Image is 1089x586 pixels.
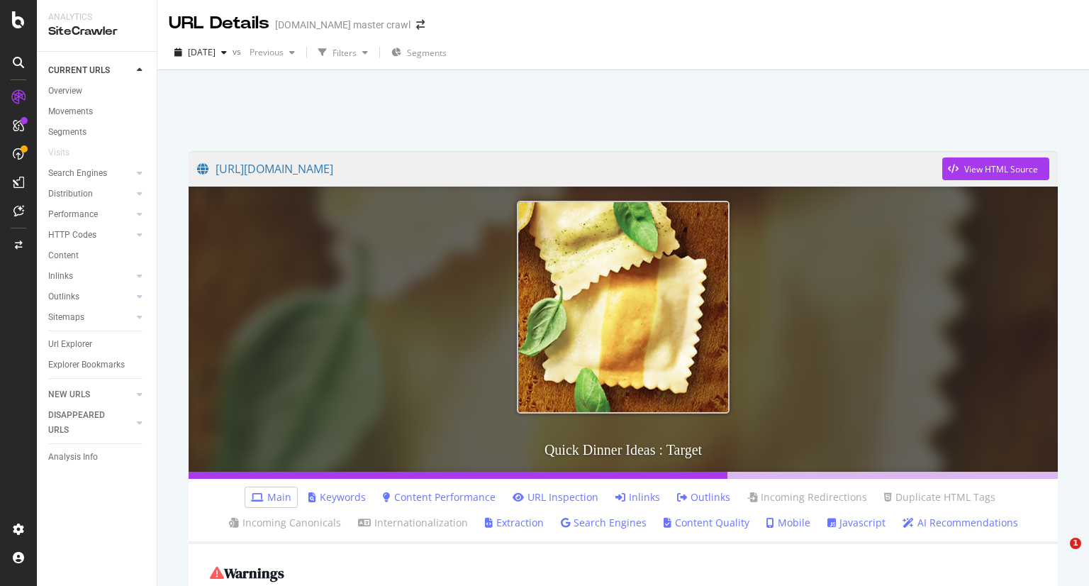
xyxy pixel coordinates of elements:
div: HTTP Codes [48,228,96,243]
div: Outlinks [48,289,79,304]
span: 1 [1070,538,1081,549]
img: Quick Dinner Ideas : Target [517,201,730,414]
a: Analysis Info [48,450,147,465]
button: Previous [244,41,301,64]
a: Internationalization [358,516,468,530]
a: Outlinks [677,490,730,504]
div: Visits [48,145,69,160]
span: Segments [407,47,447,59]
div: arrow-right-arrow-left [416,20,425,30]
div: Movements [48,104,93,119]
button: Filters [313,41,374,64]
a: Distribution [48,187,133,201]
div: NEW URLS [48,387,90,402]
div: Filters [333,47,357,59]
iframe: Intercom live chat [1041,538,1075,572]
span: vs [233,45,244,57]
a: CURRENT URLS [48,63,133,78]
div: View HTML Source [964,163,1038,175]
h2: Warnings [210,565,1037,581]
div: Analytics [48,11,145,23]
a: Inlinks [48,269,133,284]
div: Content [48,248,79,263]
button: [DATE] [169,41,233,64]
a: Movements [48,104,147,119]
a: Incoming Redirections [747,490,867,504]
a: Main [251,490,291,504]
a: Sitemaps [48,310,133,325]
div: Overview [48,84,82,99]
div: Analysis Info [48,450,98,465]
span: 2025 Sep. 15th [188,46,216,58]
a: Incoming Canonicals [229,516,341,530]
div: CURRENT URLS [48,63,110,78]
a: Search Engines [561,516,647,530]
a: Inlinks [615,490,660,504]
a: [URL][DOMAIN_NAME] [197,151,942,187]
a: Javascript [827,516,886,530]
h3: Quick Dinner Ideas : Target [189,428,1058,472]
div: Url Explorer [48,337,92,352]
div: Segments [48,125,86,140]
div: SiteCrawler [48,23,145,40]
a: Url Explorer [48,337,147,352]
div: DISAPPEARED URLS [48,408,120,438]
a: HTTP Codes [48,228,133,243]
div: Inlinks [48,269,73,284]
div: [DOMAIN_NAME] master crawl [275,18,411,32]
a: Performance [48,207,133,222]
a: DISAPPEARED URLS [48,408,133,438]
a: Outlinks [48,289,133,304]
div: URL Details [169,11,269,35]
div: Sitemaps [48,310,84,325]
button: View HTML Source [942,157,1049,180]
a: Search Engines [48,166,133,181]
a: AI Recommendations [903,516,1018,530]
div: Search Engines [48,166,107,181]
a: Explorer Bookmarks [48,358,147,372]
a: Keywords [308,490,366,504]
div: Distribution [48,187,93,201]
a: Visits [48,145,84,160]
a: Duplicate HTML Tags [884,490,995,504]
div: Explorer Bookmarks [48,358,125,372]
div: Performance [48,207,98,222]
a: Mobile [766,516,810,530]
button: Segments [386,41,452,64]
a: Overview [48,84,147,99]
a: Content Quality [664,516,749,530]
a: Content [48,248,147,263]
a: Content Performance [383,490,496,504]
a: NEW URLS [48,387,133,402]
a: URL Inspection [513,490,598,504]
span: Previous [244,46,284,58]
a: Segments [48,125,147,140]
a: Extraction [485,516,544,530]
